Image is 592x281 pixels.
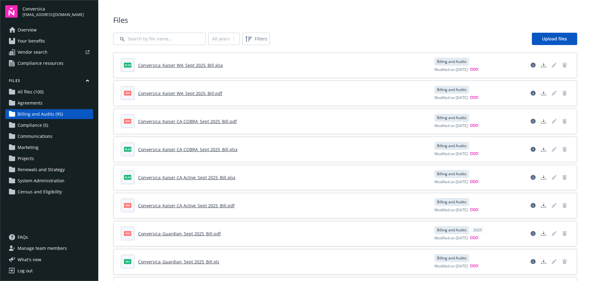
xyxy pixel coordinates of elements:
[560,144,569,154] span: Delete document
[560,60,569,70] span: Delete document
[113,33,206,45] input: Search by file name...
[138,231,221,237] a: Conversica_Guardian_Sept 2025_Bill.pdf
[18,143,39,152] span: Marketing
[539,229,549,238] a: Download document
[5,98,93,108] a: Agreements
[138,62,223,68] a: Conversica_Kaiser WA_Sept 2025_Bill.xlsx
[528,229,538,238] a: View file details
[5,154,93,163] a: Projects
[539,144,549,154] a: Download document
[138,118,237,124] a: Conversica_Kaiser CA COBRA_Sept 2025_Bill.pdf
[434,179,468,185] span: Modified on [DATE]
[124,147,131,151] span: xlsx
[124,119,131,123] span: pdf
[124,231,131,236] span: pdf
[18,131,52,141] span: Communications
[5,109,93,119] a: Billing and Audits (95)
[5,58,93,68] a: Compliance resources
[532,33,577,45] a: Upload files
[18,176,64,186] span: System Administration
[124,203,131,208] span: pdf
[18,87,43,97] span: All files (100)
[539,60,549,70] a: Download document
[539,172,549,182] a: Download document
[124,259,131,264] span: xls
[18,25,37,35] span: Overview
[138,259,219,265] a: Conversica_Guardian_Sept 2025_Bill.xls
[528,88,538,98] a: View file details
[5,120,93,130] a: Compliance (5)
[5,5,18,18] img: navigator-logo.svg
[113,15,577,25] span: Files
[18,109,63,119] span: Billing and Audits (95)
[18,232,28,242] span: FAQs
[437,87,467,93] span: Billing and Audits
[5,47,93,57] a: Vendor search
[18,154,34,163] span: Projects
[560,116,569,126] span: Delete document
[5,87,93,97] a: All files (100)
[18,256,41,263] span: What ' s new
[560,229,569,238] span: Delete document
[5,131,93,141] a: Communications
[434,207,468,213] span: Modified on [DATE]
[560,172,569,182] span: Delete document
[18,36,45,46] span: Your benefits
[549,116,559,126] span: Edit document
[549,60,559,70] a: Edit document
[5,256,51,263] button: What's new
[549,172,559,182] span: Edit document
[5,143,93,152] a: Marketing
[124,91,131,95] span: pdf
[560,200,569,210] span: Delete document
[528,116,538,126] a: View file details
[549,200,559,210] a: Edit document
[23,12,84,18] span: [EMAIL_ADDRESS][DOMAIN_NAME]
[437,143,467,149] span: Billing and Audits
[5,36,93,46] a: Your benefits
[18,98,43,108] span: Agreements
[437,171,467,177] span: Billing and Audits
[242,33,270,45] button: Filters
[5,176,93,186] a: System Administration
[124,175,131,180] span: xlsx
[434,67,468,73] span: Modified on [DATE]
[528,144,538,154] a: View file details
[138,175,235,180] a: Conversica_Kaiser CA Active_Sept 2025_Bill.xlsx
[138,90,222,96] a: Conversica_Kaiser WA_Sept 2025_Bill.pdf
[549,257,559,267] span: Edit document
[18,47,47,57] span: Vendor search
[138,203,235,209] a: Conversica_Kaiser CA Active_Sept 2025_Bill.pdf
[5,187,93,197] a: Census and Eligibility
[244,34,269,44] span: Filters
[560,88,569,98] span: Delete document
[138,147,237,152] a: Conversica_Kaiser CA COBRA_Sept 2025_Bill.xlsx
[18,58,64,68] span: Compliance resources
[539,88,549,98] a: Download document
[560,257,569,267] span: Delete document
[539,200,549,210] a: Download document
[434,123,468,129] span: Modified on [DATE]
[5,232,93,242] a: FAQs
[5,165,93,175] a: Renewals and Strategy
[437,115,467,121] span: Billing and Audits
[434,95,468,101] span: Modified on [DATE]
[18,187,62,197] span: Census and Eligibility
[549,144,559,154] span: Edit document
[434,263,468,269] span: Modified on [DATE]
[549,229,559,238] span: Edit document
[528,200,538,210] a: View file details
[18,266,33,276] div: Log out
[18,165,65,175] span: Renewals and Strategy
[542,36,567,42] span: Upload files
